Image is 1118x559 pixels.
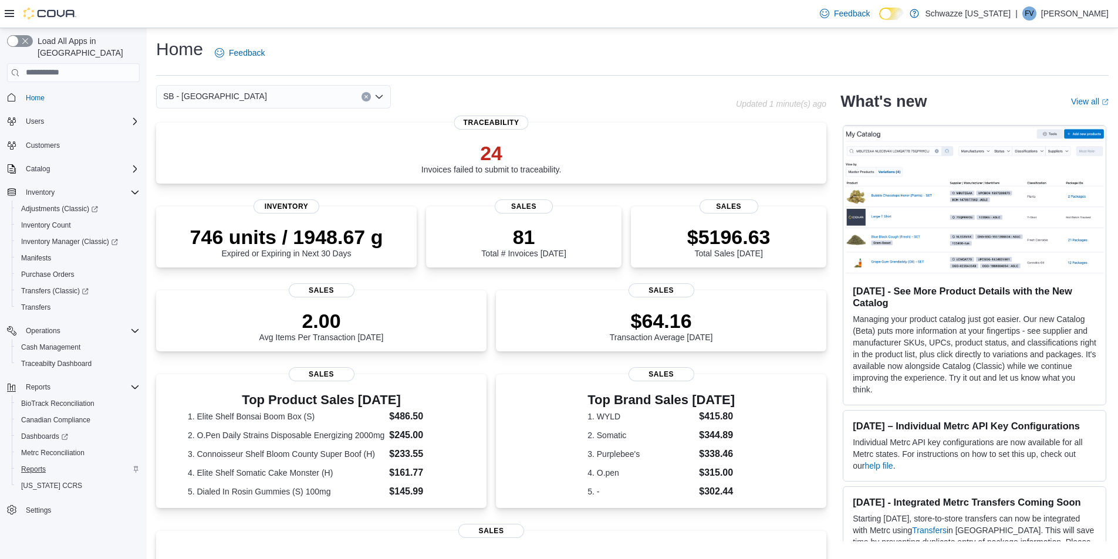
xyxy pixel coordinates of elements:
p: Managing your product catalog just got easier. Our new Catalog (Beta) puts more information at yo... [853,313,1096,395]
a: Inventory Manager (Classic) [12,233,144,250]
div: Total # Invoices [DATE] [481,225,566,258]
dd: $302.44 [699,485,735,499]
span: Dark Mode [879,20,880,21]
p: $5196.63 [687,225,771,249]
span: Washington CCRS [16,479,140,493]
span: Inventory [21,185,140,199]
span: Cash Management [21,343,80,352]
dt: 2. Somatic [587,429,694,441]
a: Manifests [16,251,56,265]
span: Sales [629,367,694,381]
h3: [DATE] - Integrated Metrc Transfers Coming Soon [853,496,1096,508]
button: Metrc Reconciliation [12,445,144,461]
span: Sales [700,199,758,214]
button: Purchase Orders [12,266,144,283]
a: Canadian Compliance [16,413,95,427]
dd: $315.00 [699,466,735,480]
h2: What's new [840,92,927,111]
dd: $161.77 [389,466,455,480]
span: Feedback [834,8,870,19]
button: Users [21,114,49,128]
dt: 1. Elite Shelf Bonsai Boom Box (S) [188,411,384,422]
svg: External link [1102,99,1109,106]
button: Catalog [2,161,144,177]
span: Sales [629,283,694,297]
span: Purchase Orders [16,267,140,282]
span: Traceabilty Dashboard [16,357,140,371]
button: Cash Management [12,339,144,355]
span: SB - [GEOGRAPHIC_DATA] [163,89,267,103]
a: Inventory Count [16,218,76,232]
button: Open list of options [374,92,384,101]
span: BioTrack Reconciliation [16,397,140,411]
dt: 5. - [587,486,694,497]
a: View allExternal link [1071,97,1109,106]
span: Canadian Compliance [21,415,90,425]
dd: $338.46 [699,447,735,461]
span: Inventory Count [21,221,71,230]
dt: 5. Dialed In Rosin Gummies (S) 100mg [188,486,384,497]
img: Cova [23,8,76,19]
button: Traceabilty Dashboard [12,355,144,372]
button: BioTrack Reconciliation [12,395,144,412]
button: Transfers [12,299,144,316]
div: Total Sales [DATE] [687,225,771,258]
span: Inventory Count [16,218,140,232]
button: Inventory [21,185,59,199]
a: Purchase Orders [16,267,79,282]
a: Feedback [210,41,269,65]
span: Transfers [16,300,140,314]
button: Customers [2,137,144,154]
p: $64.16 [610,309,713,333]
p: 81 [481,225,566,249]
p: 746 units / 1948.67 g [190,225,383,249]
button: Reports [21,380,55,394]
dd: $245.00 [389,428,455,442]
span: FV [1025,6,1033,21]
p: Schwazze [US_STATE] [925,6,1011,21]
p: Individual Metrc API key configurations are now available for all Metrc states. For instructions ... [853,436,1096,472]
h1: Home [156,38,203,61]
span: Metrc Reconciliation [16,446,140,460]
a: Transfers [16,300,55,314]
span: [US_STATE] CCRS [21,481,82,490]
a: Feedback [815,2,874,25]
span: Transfers (Classic) [21,286,89,296]
a: Reports [16,462,50,476]
span: Reports [16,462,140,476]
span: Users [21,114,140,128]
button: Reports [2,379,144,395]
dt: 2. O.Pen Daily Strains Disposable Energizing 2000mg [188,429,384,441]
div: Invoices failed to submit to traceability. [421,141,562,174]
span: Traceabilty Dashboard [21,359,92,368]
h3: Top Brand Sales [DATE] [587,393,735,407]
div: Transaction Average [DATE] [610,309,713,342]
button: Reports [12,461,144,477]
span: Manifests [21,253,51,263]
button: Clear input [362,92,371,101]
a: Home [21,91,49,105]
button: Operations [2,323,144,339]
nav: Complex example [7,84,140,549]
span: Transfers (Classic) [16,284,140,298]
h3: [DATE] - See More Product Details with the New Catalog [853,285,1096,309]
span: Inventory [26,188,55,197]
button: Home [2,89,144,106]
a: Transfers (Classic) [12,283,144,299]
span: Sales [458,524,524,538]
span: Catalog [26,164,50,174]
a: Settings [21,503,56,517]
dt: 3. Purplebee's [587,448,694,460]
a: Adjustments (Classic) [16,202,103,216]
span: Feedback [229,47,265,59]
h3: [DATE] – Individual Metrc API Key Configurations [853,420,1096,432]
button: Operations [21,324,65,338]
button: Manifests [12,250,144,266]
h3: Top Product Sales [DATE] [188,393,455,407]
a: [US_STATE] CCRS [16,479,87,493]
span: Inventory [254,199,319,214]
span: Reports [21,380,140,394]
button: Canadian Compliance [12,412,144,428]
span: Settings [21,502,140,517]
span: BioTrack Reconciliation [21,399,94,408]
